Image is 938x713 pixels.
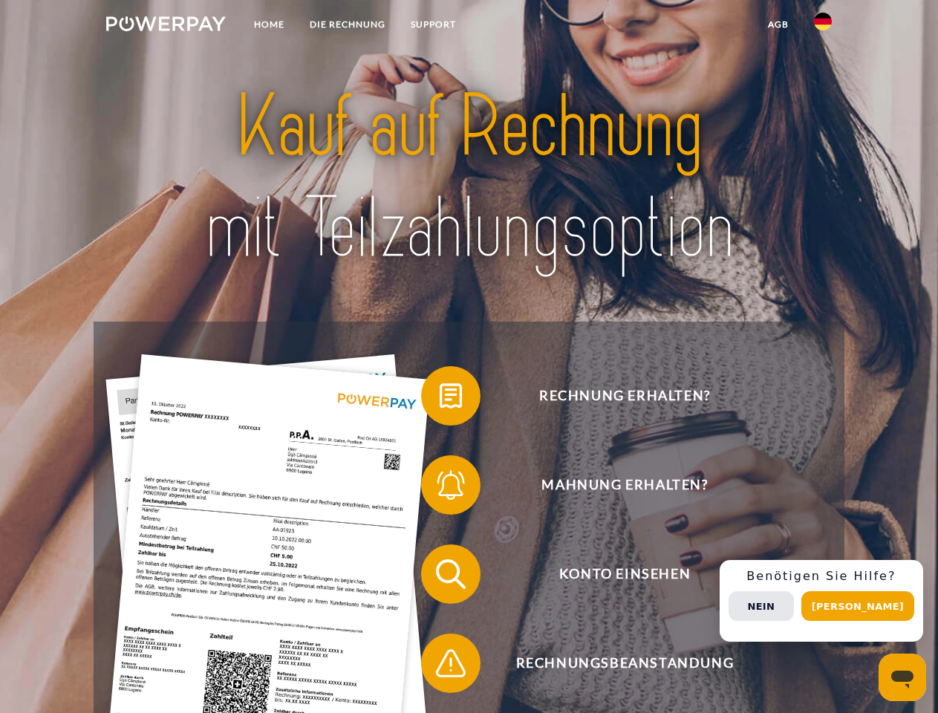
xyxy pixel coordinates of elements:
a: agb [755,11,801,38]
iframe: Schaltfläche zum Öffnen des Messaging-Fensters [879,654,926,701]
button: Nein [729,591,794,621]
h3: Benötigen Sie Hilfe? [729,569,914,584]
img: qb_bell.svg [432,466,469,504]
span: Konto einsehen [443,544,807,604]
a: SUPPORT [398,11,469,38]
button: Konto einsehen [421,544,807,604]
a: Home [241,11,297,38]
span: Rechnung erhalten? [443,366,807,426]
button: Rechnung erhalten? [421,366,807,426]
div: Schnellhilfe [720,560,923,642]
img: qb_search.svg [432,556,469,593]
img: title-powerpay_de.svg [142,71,796,284]
img: qb_bill.svg [432,377,469,414]
button: [PERSON_NAME] [801,591,914,621]
button: Rechnungsbeanstandung [421,634,807,693]
span: Mahnung erhalten? [443,455,807,515]
img: qb_warning.svg [432,645,469,682]
span: Rechnungsbeanstandung [443,634,807,693]
img: logo-powerpay-white.svg [106,16,226,31]
img: de [814,13,832,30]
button: Mahnung erhalten? [421,455,807,515]
a: DIE RECHNUNG [297,11,398,38]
